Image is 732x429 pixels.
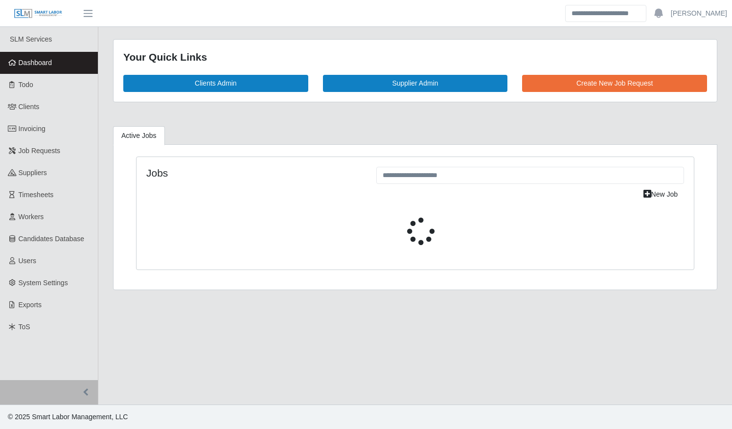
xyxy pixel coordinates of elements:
span: Job Requests [19,147,61,155]
a: [PERSON_NAME] [671,8,727,19]
span: Exports [19,301,42,309]
a: Clients Admin [123,75,308,92]
span: System Settings [19,279,68,287]
h4: Jobs [146,167,362,179]
span: Dashboard [19,59,52,67]
span: Clients [19,103,40,111]
span: Todo [19,81,33,89]
a: New Job [637,186,684,203]
input: Search [565,5,646,22]
span: Invoicing [19,125,46,133]
span: SLM Services [10,35,52,43]
span: Timesheets [19,191,54,199]
a: Create New Job Request [522,75,707,92]
img: SLM Logo [14,8,63,19]
span: ToS [19,323,30,331]
a: Supplier Admin [323,75,508,92]
div: Your Quick Links [123,49,707,65]
span: © 2025 Smart Labor Management, LLC [8,413,128,421]
span: Workers [19,213,44,221]
a: Active Jobs [113,126,165,145]
span: Suppliers [19,169,47,177]
span: Candidates Database [19,235,85,243]
span: Users [19,257,37,265]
